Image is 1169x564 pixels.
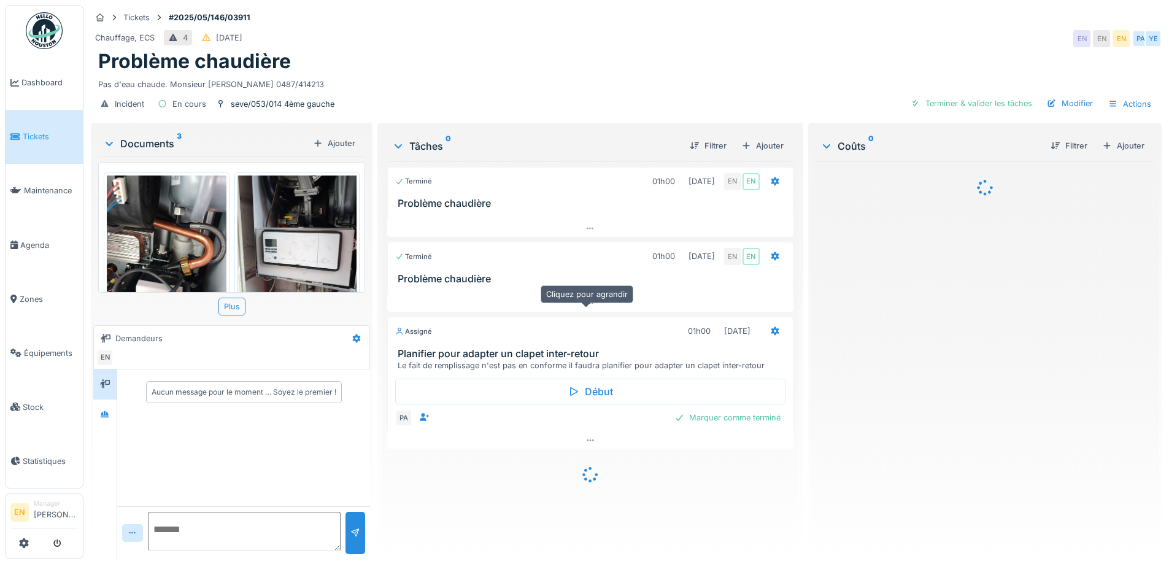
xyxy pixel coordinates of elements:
[652,250,675,262] div: 01h00
[395,409,412,427] div: PA
[906,95,1037,112] div: Terminer & valider les tâches
[10,503,29,522] li: EN
[6,218,83,272] a: Agenda
[1046,137,1092,154] div: Filtrer
[6,110,83,164] a: Tickets
[1042,95,1098,112] div: Modifier
[868,139,874,153] sup: 0
[172,98,206,110] div: En cours
[237,176,357,334] img: evda75te1d03poutrez8cimsf2qs
[103,136,308,151] div: Documents
[96,349,114,366] div: EN
[6,326,83,380] a: Équipements
[669,409,785,426] div: Marquer comme terminé
[24,347,78,359] span: Équipements
[724,325,750,337] div: [DATE]
[1132,30,1149,47] div: PA
[107,176,226,334] img: ph8583olzw7fae8on58m9jmu0tfn
[398,360,787,371] div: Le fait de remplissage n'est pas en conforme il faudra planifier pour adapter un clapet inter-retour
[689,250,715,262] div: [DATE]
[23,131,78,142] span: Tickets
[736,137,789,154] div: Ajouter
[308,135,360,152] div: Ajouter
[24,185,78,196] span: Maintenance
[652,176,675,187] div: 01h00
[1144,30,1162,47] div: YE
[218,298,245,315] div: Plus
[115,98,144,110] div: Incident
[688,325,711,337] div: 01h00
[1097,137,1149,154] div: Ajouter
[685,137,731,154] div: Filtrer
[398,198,787,209] h3: Problème chaudière
[216,32,242,44] div: [DATE]
[98,74,1154,90] div: Pas d'eau chaude. Monsieur [PERSON_NAME] 0487/414213
[183,32,188,44] div: 4
[724,173,741,190] div: EN
[395,379,785,404] div: Début
[34,499,78,525] li: [PERSON_NAME]
[10,499,78,528] a: EN Manager[PERSON_NAME]
[6,380,83,434] a: Stock
[123,12,150,23] div: Tickets
[23,455,78,467] span: Statistiques
[1093,30,1110,47] div: EN
[689,176,715,187] div: [DATE]
[446,139,451,153] sup: 0
[820,139,1041,153] div: Coûts
[724,248,741,265] div: EN
[743,248,760,265] div: EN
[26,12,63,49] img: Badge_color-CXgf-gQk.svg
[164,12,255,23] strong: #2025/05/146/03911
[21,77,78,88] span: Dashboard
[1103,95,1157,113] div: Actions
[95,32,155,44] div: Chauffage, ECS
[152,387,336,398] div: Aucun message pour le moment … Soyez le premier !
[23,401,78,413] span: Stock
[231,98,334,110] div: seve/053/014 4ème gauche
[98,50,291,73] h1: Problème chaudière
[1073,30,1090,47] div: EN
[6,56,83,110] a: Dashboard
[6,164,83,218] a: Maintenance
[1113,30,1130,47] div: EN
[177,136,182,151] sup: 3
[115,333,163,344] div: Demandeurs
[20,293,78,305] span: Zones
[392,139,679,153] div: Tâches
[6,434,83,488] a: Statistiques
[395,326,432,337] div: Assigné
[395,252,432,262] div: Terminé
[6,272,83,326] a: Zones
[743,173,760,190] div: EN
[541,285,633,303] div: Cliquez pour agrandir
[398,273,787,285] h3: Problème chaudière
[34,499,78,508] div: Manager
[20,239,78,251] span: Agenda
[398,348,787,360] h3: Planifier pour adapter un clapet inter-retour
[395,176,432,187] div: Terminé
